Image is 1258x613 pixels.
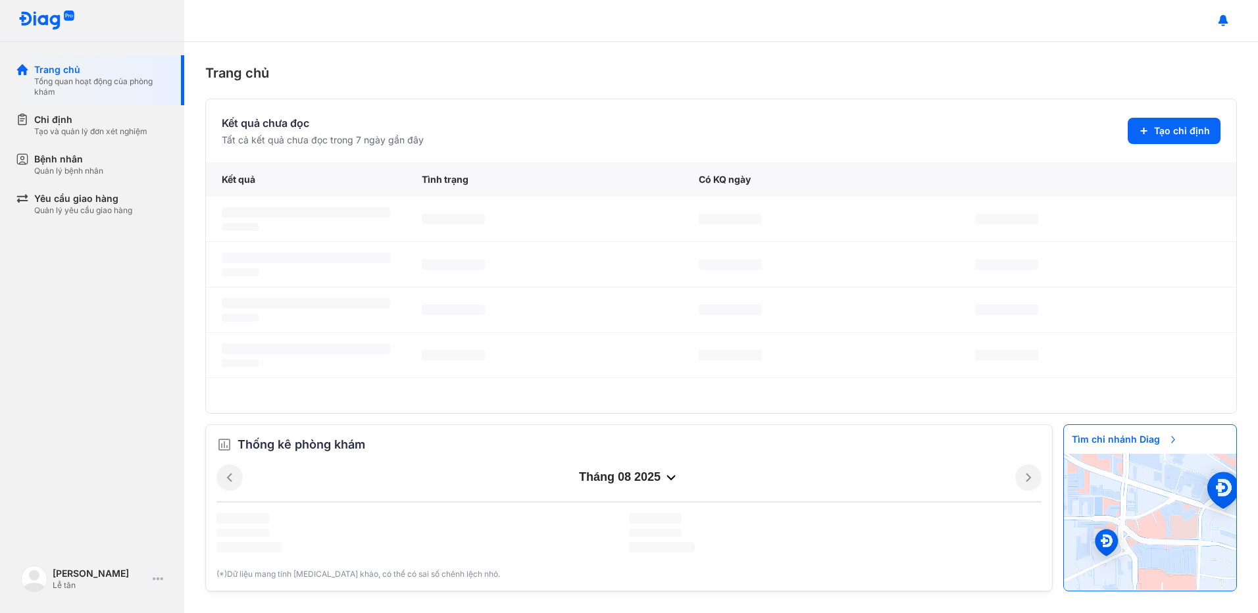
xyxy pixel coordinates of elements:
span: ‌ [975,350,1038,360]
div: Tổng quan hoạt động của phòng khám [34,76,168,97]
span: ‌ [422,350,485,360]
span: ‌ [216,513,269,524]
span: ‌ [222,343,390,354]
span: ‌ [222,253,390,263]
button: Tạo chỉ định [1128,118,1220,144]
span: ‌ [222,268,259,276]
span: ‌ [629,542,695,552]
span: ‌ [699,350,762,360]
img: logo [21,566,47,592]
div: Lễ tân [53,580,147,591]
div: Bệnh nhân [34,153,103,166]
div: (*)Dữ liệu mang tính [MEDICAL_DATA] khảo, có thể có sai số chênh lệch nhỏ. [216,568,1042,580]
span: ‌ [699,214,762,224]
span: ‌ [699,305,762,315]
span: ‌ [222,223,259,231]
div: Tạo và quản lý đơn xét nghiệm [34,126,147,137]
span: ‌ [699,259,762,270]
div: Tất cả kết quả chưa đọc trong 7 ngày gần đây [222,134,424,147]
div: Kết quả [206,162,406,197]
span: ‌ [975,259,1038,270]
div: Quản lý yêu cầu giao hàng [34,205,132,216]
span: ‌ [222,298,390,308]
span: ‌ [422,305,485,315]
span: ‌ [222,314,259,322]
div: [PERSON_NAME] [53,567,147,580]
span: ‌ [222,207,390,218]
span: ‌ [216,529,269,537]
span: ‌ [629,513,682,524]
div: Tình trạng [406,162,683,197]
span: ‌ [975,214,1038,224]
div: Kết quả chưa đọc [222,115,424,131]
span: ‌ [222,359,259,367]
div: Chỉ định [34,113,147,126]
div: Yêu cầu giao hàng [34,192,132,205]
span: ‌ [422,214,485,224]
span: ‌ [629,529,682,537]
span: ‌ [975,305,1038,315]
div: Quản lý bệnh nhân [34,166,103,176]
div: tháng 08 2025 [243,470,1015,485]
span: ‌ [216,542,282,552]
img: order.5a6da16c.svg [216,437,232,453]
div: Có KQ ngày [683,162,960,197]
span: Thống kê phòng khám [238,435,365,454]
span: Tạo chỉ định [1154,124,1210,137]
div: Trang chủ [34,63,168,76]
span: ‌ [422,259,485,270]
div: Trang chủ [205,63,1237,83]
img: logo [18,11,75,31]
span: Tìm chi nhánh Diag [1064,425,1186,454]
